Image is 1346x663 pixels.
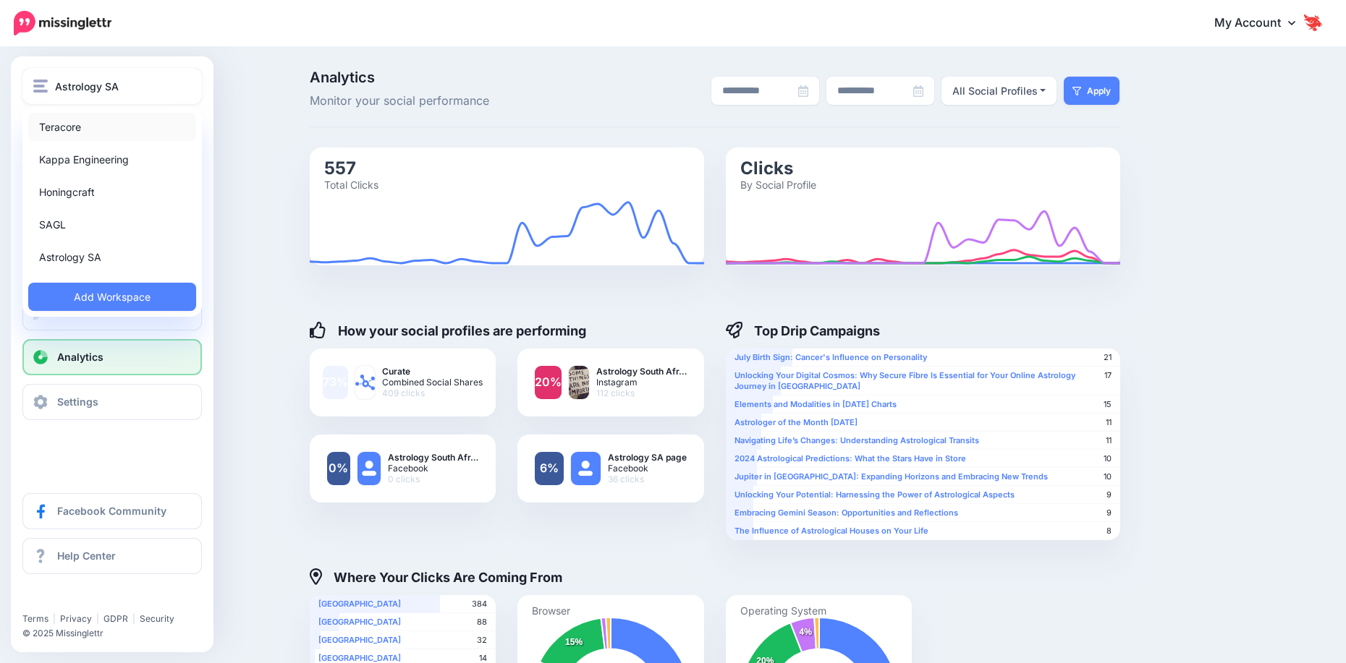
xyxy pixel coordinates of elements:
[140,613,174,624] a: Security
[357,452,381,485] img: user_default_image.png
[310,568,563,586] h4: Where Your Clicks Are Coming From
[57,549,116,562] span: Help Center
[103,613,128,624] a: GDPR
[477,635,487,646] span: 32
[57,351,103,363] span: Analytics
[1106,508,1112,518] span: 9
[477,617,487,628] span: 88
[740,157,793,178] text: Clicks
[388,463,478,474] span: Facebook
[1106,435,1112,446] span: 11
[22,294,202,330] a: Create
[1064,77,1119,105] button: Apply
[310,92,565,111] span: Monitor your social performance
[22,493,202,529] a: Facebook Community
[28,113,196,141] a: Teracore
[382,366,483,377] b: Curate
[310,70,565,85] span: Analytics
[57,505,166,517] span: Facebook Community
[28,178,196,206] a: Honingcraft
[33,80,48,93] img: menu.png
[28,243,196,271] a: Astrology SA
[1104,399,1112,410] span: 15
[318,617,401,627] b: [GEOGRAPHIC_DATA]
[22,538,202,574] a: Help Center
[1200,6,1324,41] a: My Account
[388,452,478,463] b: Astrology South Afr…
[96,613,99,624] span: |
[735,526,928,536] b: The Influence of Astrological Houses on Your Life
[22,613,48,624] a: Terms
[608,474,687,484] span: 36 clicks
[382,377,483,388] span: Combined Social Shares
[535,452,564,485] a: 6%
[735,453,966,463] b: 2024 Astrological Predictions: What the Stars Have in Store
[324,157,356,178] text: 557
[53,613,56,624] span: |
[472,599,487,609] span: 384
[569,366,589,399] img: .png-82458
[14,11,111,35] img: Missinglettr
[22,592,132,607] iframe: Twitter Follow Button
[382,388,483,398] span: 409 clicks
[608,463,687,474] span: Facebook
[735,471,1048,482] b: Jupiter in [GEOGRAPHIC_DATA]: Expanding Horizons and Embracing New Trends
[740,604,826,617] text: Operating System
[571,452,600,485] img: user_default_image.png
[952,82,1038,100] div: All Social Profiles
[132,613,135,624] span: |
[323,366,348,399] a: 73%
[532,604,570,616] text: Browser
[596,366,687,377] b: Astrology South Afr…
[941,77,1057,105] button: All Social Profiles
[535,366,562,399] a: 20%
[735,370,1075,391] b: Unlocking Your Digital Cosmos: Why Secure Fibre Is Essential for Your Online Astrology Journey in...
[735,489,1015,500] b: Unlocking Your Potential: Harnessing the Power of Astrological Aspects
[22,68,202,104] button: Astrology SA
[596,388,687,398] span: 112 clicks
[318,653,401,663] b: [GEOGRAPHIC_DATA]
[324,178,378,190] text: Total Clicks
[1104,471,1112,482] span: 10
[388,474,478,484] span: 0 clicks
[1106,526,1112,536] span: 8
[28,283,196,311] a: Add Workspace
[740,178,816,190] text: By Social Profile
[318,635,401,645] b: [GEOGRAPHIC_DATA]
[1106,489,1112,500] span: 9
[735,508,958,518] b: Embracing Gemini Season: Opportunities and Reflections
[22,626,211,641] li: © 2025 Missinglettr
[22,384,202,420] a: Settings
[735,435,979,445] b: Navigating Life’s Changes: Understanding Astrological Transits
[735,399,897,409] b: Elements and Modalities in [DATE] Charts
[22,339,202,375] a: Analytics
[55,78,119,95] span: Astrology SA
[1104,370,1112,381] span: 17
[57,395,98,408] span: Settings
[608,452,687,463] b: Astrology SA page
[60,613,92,624] a: Privacy
[735,417,858,427] b: Astrologer of the Month [DATE]
[735,352,927,362] b: July Birth Sign: Cancer's Influence on Personality
[596,377,687,388] span: Instagram
[1106,417,1112,428] span: 11
[1104,352,1112,363] span: 21
[318,599,401,609] b: [GEOGRAPHIC_DATA]
[726,322,881,339] h4: Top Drip Campaigns
[1104,453,1112,464] span: 10
[28,210,196,239] a: SAGL
[28,145,196,174] a: Kappa Engineering
[310,322,587,339] h4: How your social profiles are performing
[327,452,350,485] a: 0%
